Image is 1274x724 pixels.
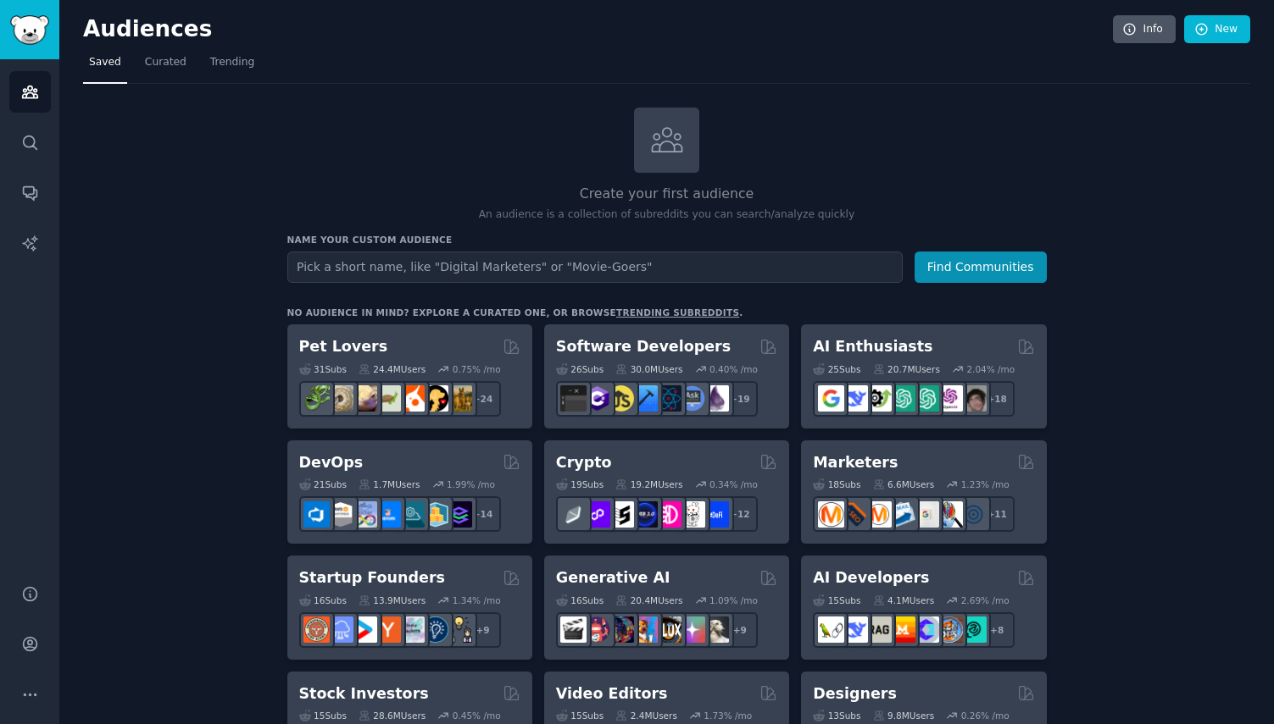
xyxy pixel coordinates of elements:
div: 0.45 % /mo [453,710,501,721]
div: 13 Sub s [813,710,860,721]
img: DreamBooth [703,616,729,643]
img: platformengineering [398,501,425,528]
img: AIDevelopersSociety [960,616,987,643]
div: 31 Sub s [299,363,347,375]
h2: Crypto [556,452,612,473]
div: 16 Sub s [299,594,347,606]
img: indiehackers [398,616,425,643]
img: GummySearch logo [10,15,49,45]
img: llmops [937,616,963,643]
div: + 14 [465,496,501,532]
img: AWS_Certified_Experts [327,501,353,528]
div: + 8 [979,612,1015,648]
img: MarketingResearch [937,501,963,528]
img: azuredevops [303,501,330,528]
img: dalle2 [584,616,610,643]
img: defiblockchain [655,501,682,528]
div: + 9 [465,612,501,648]
button: Find Communities [915,251,1047,283]
img: software [560,385,587,412]
img: growmybusiness [446,616,472,643]
img: GoogleGeminiAI [818,385,844,412]
h2: AI Developers [813,567,929,589]
div: 0.40 % /mo [709,363,758,375]
img: Rag [865,616,892,643]
img: dogbreed [446,385,472,412]
p: An audience is a collection of subreddits you can search/analyze quickly [287,207,1047,223]
div: 19.2M Users [615,478,682,490]
img: DeepSeek [842,385,868,412]
img: content_marketing [818,501,844,528]
span: Saved [89,55,121,70]
div: 0.34 % /mo [709,478,758,490]
img: PetAdvice [422,385,448,412]
a: Trending [204,49,260,84]
div: 19 Sub s [556,478,604,490]
a: New [1184,15,1250,44]
div: 15 Sub s [556,710,604,721]
img: herpetology [303,385,330,412]
div: 1.7M Users [359,478,420,490]
img: googleads [913,501,939,528]
h2: Create your first audience [287,184,1047,205]
img: PlatformEngineers [446,501,472,528]
div: 9.8M Users [873,710,935,721]
div: 20.4M Users [615,594,682,606]
span: Trending [210,55,254,70]
img: chatgpt_promptDesign [889,385,915,412]
a: Curated [139,49,192,84]
img: ycombinator [375,616,401,643]
div: + 9 [722,612,758,648]
img: SaaS [327,616,353,643]
div: + 24 [465,381,501,417]
h2: Pet Lovers [299,336,388,357]
div: 21 Sub s [299,478,347,490]
h2: Software Developers [556,336,731,357]
div: 30.0M Users [615,363,682,375]
div: 0.26 % /mo [961,710,1010,721]
div: 1.23 % /mo [961,478,1010,490]
img: AskMarketing [865,501,892,528]
div: 0.75 % /mo [453,363,501,375]
div: 26 Sub s [556,363,604,375]
img: OpenSourceAI [913,616,939,643]
div: 1.99 % /mo [447,478,495,490]
h2: Generative AI [556,567,670,589]
img: deepdream [608,616,634,643]
div: 15 Sub s [299,710,347,721]
h2: DevOps [299,452,364,473]
img: elixir [703,385,729,412]
img: csharp [584,385,610,412]
img: learnjavascript [608,385,634,412]
img: AskComputerScience [679,385,705,412]
img: AItoolsCatalog [865,385,892,412]
div: + 12 [722,496,758,532]
span: Curated [145,55,186,70]
img: leopardgeckos [351,385,377,412]
div: 16 Sub s [556,594,604,606]
img: cockatiel [398,385,425,412]
h2: Designers [813,683,897,705]
img: startup [351,616,377,643]
img: turtle [375,385,401,412]
img: chatgpt_prompts_ [913,385,939,412]
h2: Startup Founders [299,567,445,589]
div: + 11 [979,496,1015,532]
img: starryai [679,616,705,643]
div: 15 Sub s [813,594,860,606]
img: OnlineMarketing [960,501,987,528]
div: 2.4M Users [615,710,677,721]
div: 4.1M Users [873,594,935,606]
img: FluxAI [655,616,682,643]
img: ethfinance [560,501,587,528]
img: ArtificalIntelligence [960,385,987,412]
img: ballpython [327,385,353,412]
h2: Video Editors [556,683,668,705]
div: 2.04 % /mo [966,363,1015,375]
a: Info [1113,15,1176,44]
div: + 19 [722,381,758,417]
img: ethstaker [608,501,634,528]
div: + 18 [979,381,1015,417]
div: 18 Sub s [813,478,860,490]
div: 20.7M Users [873,363,940,375]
